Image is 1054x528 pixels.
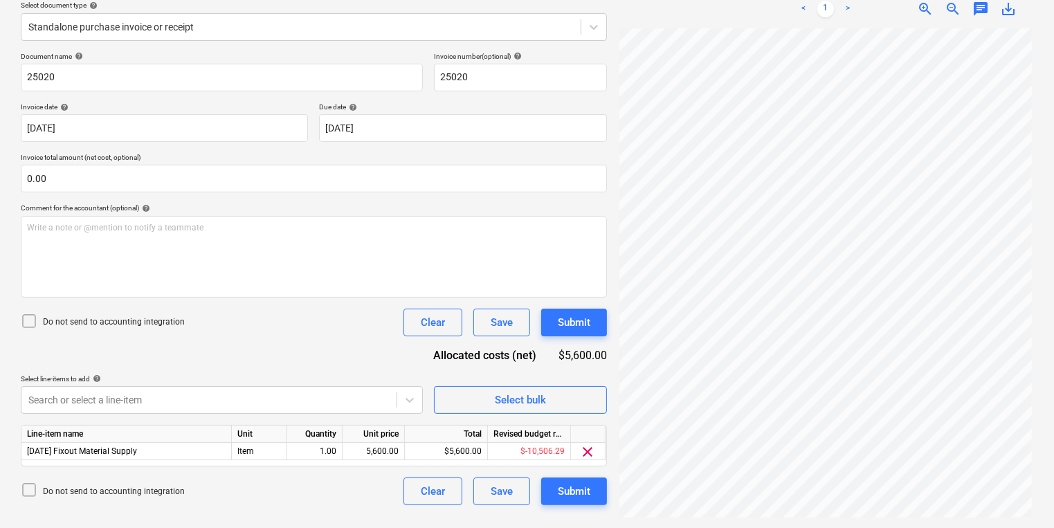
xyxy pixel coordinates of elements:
div: Quantity [287,426,343,443]
span: chat [972,1,989,17]
input: Invoice total amount (net cost, optional) [21,165,607,192]
div: Invoice date [21,102,308,111]
p: Invoice total amount (net cost, optional) [21,153,607,165]
div: Invoice number (optional) [434,52,607,61]
button: Clear [403,477,462,505]
span: help [57,103,69,111]
div: Item [232,443,287,460]
button: Save [473,309,530,336]
div: Select document type [21,1,607,10]
span: help [511,52,522,60]
input: Invoice date not specified [21,114,308,142]
div: Comment for the accountant (optional) [21,203,607,212]
div: $-10,506.29 [488,443,571,460]
button: Submit [541,477,607,505]
div: Save [491,482,513,500]
button: Select bulk [434,386,607,414]
a: Previous page [795,1,812,17]
span: 3.5.18 Fixout Material Supply [27,446,137,456]
p: Do not send to accounting integration [43,316,185,328]
div: Unit price [343,426,405,443]
div: Unit [232,426,287,443]
input: Document name [21,64,423,91]
div: 5,600.00 [348,443,399,460]
span: help [346,103,357,111]
div: Submit [558,482,590,500]
div: Line-item name [21,426,232,443]
div: $5,600.00 [405,443,488,460]
span: zoom_out [945,1,961,17]
span: save_alt [1000,1,1017,17]
div: Allocated costs (net) [422,347,558,363]
span: help [90,374,101,383]
div: Clear [421,482,445,500]
input: Due date not specified [319,114,606,142]
div: Document name [21,52,423,61]
div: Select line-items to add [21,374,423,383]
div: 1.00 [293,443,336,460]
div: Save [491,313,513,331]
div: Revised budget remaining [488,426,571,443]
div: Clear [421,313,445,331]
input: Invoice number [434,64,607,91]
p: Do not send to accounting integration [43,486,185,498]
div: Submit [558,313,590,331]
span: help [72,52,83,60]
span: zoom_in [917,1,934,17]
a: Next page [839,1,856,17]
span: help [139,204,150,212]
div: Select bulk [495,391,546,409]
span: clear [580,444,597,460]
button: Save [473,477,530,505]
button: Submit [541,309,607,336]
div: Total [405,426,488,443]
iframe: Chat Widget [985,462,1054,528]
span: help [87,1,98,10]
div: Due date [319,102,606,111]
div: $5,600.00 [558,347,607,363]
a: Page 1 is your current page [817,1,834,17]
button: Clear [403,309,462,336]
